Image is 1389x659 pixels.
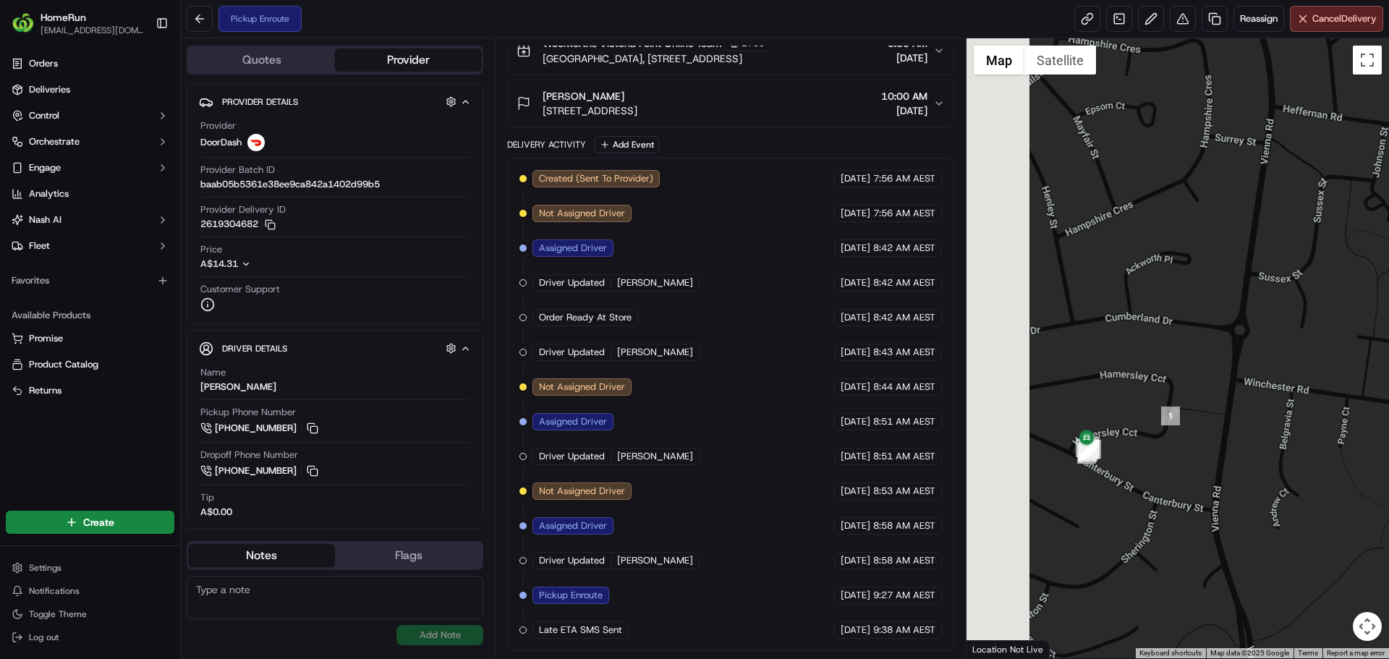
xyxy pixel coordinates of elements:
[29,187,69,200] span: Analytics
[539,415,607,428] span: Assigned Driver
[29,135,80,148] span: Orchestrate
[335,48,482,72] button: Provider
[539,276,605,289] span: Driver Updated
[200,506,232,519] div: A$0.00
[543,89,624,103] span: [PERSON_NAME]
[873,624,935,637] span: 9:38 AM AEST
[539,589,603,602] span: Pickup Enroute
[873,242,935,255] span: 8:42 AM AEST
[881,103,927,118] span: [DATE]
[841,311,870,324] span: [DATE]
[200,463,320,479] a: [PHONE_NUMBER]
[6,627,174,647] button: Log out
[974,46,1024,75] button: Show street map
[539,554,605,567] span: Driver Updated
[188,544,335,567] button: Notes
[1353,46,1382,75] button: Toggle fullscreen view
[41,25,144,36] span: [EMAIL_ADDRESS][DOMAIN_NAME]
[841,207,870,220] span: [DATE]
[6,327,174,350] button: Promise
[873,415,935,428] span: 8:51 AM AEST
[888,51,927,65] span: [DATE]
[200,258,238,270] span: A$14.31
[200,218,276,231] button: 2619304682
[215,464,297,477] span: [PHONE_NUMBER]
[335,544,482,567] button: Flags
[1240,12,1278,25] span: Reassign
[6,78,174,101] a: Deliveries
[595,136,659,153] button: Add Event
[970,639,1018,658] a: Open this area in Google Maps (opens a new window)
[539,380,625,394] span: Not Assigned Driver
[873,589,935,602] span: 9:27 AM AEST
[873,554,935,567] span: 8:58 AM AEST
[873,450,935,463] span: 8:51 AM AEST
[881,89,927,103] span: 10:00 AM
[1233,6,1284,32] button: Reassign
[539,346,605,359] span: Driver Updated
[1081,437,1100,456] div: 9
[617,554,693,567] span: [PERSON_NAME]
[200,491,214,504] span: Tip
[199,90,471,114] button: Provider Details
[841,485,870,498] span: [DATE]
[29,562,61,574] span: Settings
[967,640,1050,658] div: Location Not Live
[1024,46,1096,75] button: Show satellite imagery
[617,276,693,289] span: [PERSON_NAME]
[200,380,276,394] div: [PERSON_NAME]
[841,242,870,255] span: [DATE]
[116,204,238,230] a: 💻API Documentation
[539,172,653,185] span: Created (Sent To Provider)
[29,57,58,70] span: Orders
[841,554,870,567] span: [DATE]
[1079,443,1097,462] div: 4
[188,48,335,72] button: Quotes
[122,211,134,223] div: 💻
[539,485,625,498] span: Not Assigned Driver
[200,243,222,256] span: Price
[137,210,232,224] span: API Documentation
[1298,649,1318,657] a: Terms (opens in new tab)
[6,511,174,534] button: Create
[6,558,174,578] button: Settings
[1139,648,1202,658] button: Keyboard shortcuts
[38,93,260,109] input: Got a question? Start typing here...
[6,52,174,75] a: Orders
[144,245,175,256] span: Pylon
[539,624,622,637] span: Late ETA SMS Sent
[49,138,237,153] div: Start new chat
[1353,612,1382,641] button: Map camera controls
[543,51,770,66] span: [GEOGRAPHIC_DATA], [STREET_ADDRESS]
[222,96,298,108] span: Provider Details
[1078,443,1097,462] div: 10
[200,163,275,177] span: Provider Batch ID
[6,604,174,624] button: Toggle Theme
[6,269,174,292] div: Favorites
[29,585,80,597] span: Notifications
[200,420,320,436] button: [PHONE_NUMBER]
[841,589,870,602] span: [DATE]
[873,519,935,532] span: 8:58 AM AEST
[41,10,86,25] button: HomeRun
[617,346,693,359] span: [PERSON_NAME]
[6,581,174,601] button: Notifications
[29,358,98,371] span: Product Catalog
[199,336,471,360] button: Driver Details
[1082,440,1101,459] div: 3
[508,27,953,75] button: Woolworths Victoria Point Online Team2760[GEOGRAPHIC_DATA], [STREET_ADDRESS]8:50 AM[DATE]
[200,119,236,132] span: Provider
[970,639,1018,658] img: Google
[873,380,935,394] span: 8:44 AM AEST
[102,245,175,256] a: Powered byPylon
[539,311,632,324] span: Order Ready At Store
[873,172,935,185] span: 7:56 AM AEST
[200,136,242,149] span: DoorDash
[6,304,174,327] div: Available Products
[6,379,174,402] button: Returns
[617,450,693,463] span: [PERSON_NAME]
[6,130,174,153] button: Orchestrate
[6,6,150,41] button: HomeRunHomeRun[EMAIL_ADDRESS][DOMAIN_NAME]
[200,178,380,191] span: baab05b5361e38ee9ca842a1402d99b5
[83,515,114,530] span: Create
